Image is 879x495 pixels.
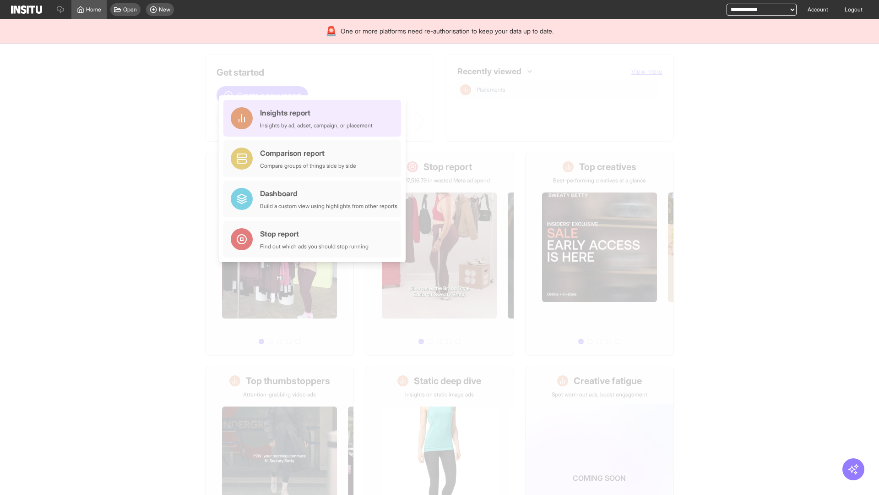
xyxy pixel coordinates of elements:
[341,27,553,36] span: One or more platforms need re-authorisation to keep your data up to date.
[326,25,337,38] div: 🚨
[260,203,397,210] div: Build a custom view using highlights from other reports
[260,107,373,118] div: Insights report
[11,5,42,14] img: Logo
[260,228,369,239] div: Stop report
[260,122,373,129] div: Insights by ad, adset, campaign, or placement
[159,6,170,13] span: New
[86,6,101,13] span: Home
[260,162,356,170] div: Compare groups of things side by side
[260,188,397,199] div: Dashboard
[260,243,369,250] div: Find out which ads you should stop running
[260,148,356,159] div: Comparison report
[123,6,137,13] span: Open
